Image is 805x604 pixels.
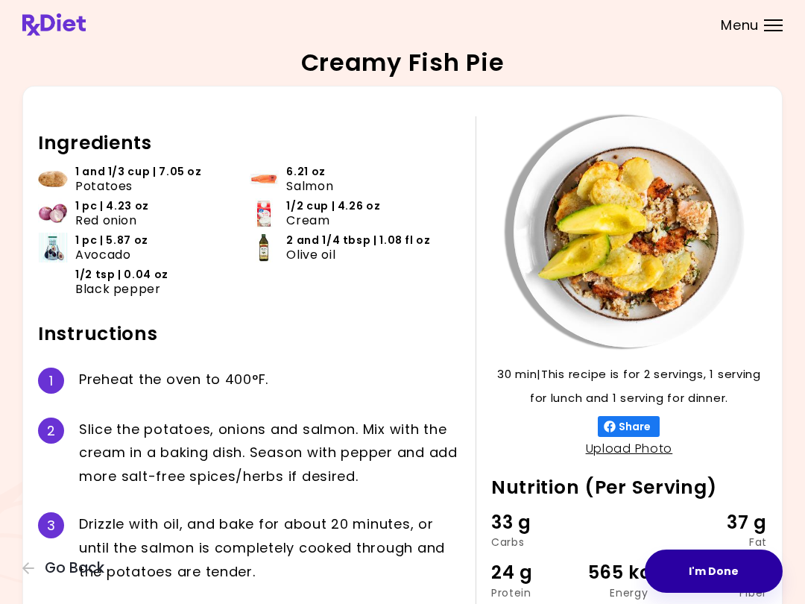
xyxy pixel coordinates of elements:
span: 2 and 1/4 tbsp | 1.08 fl oz [286,233,430,248]
button: Go Back [22,560,112,576]
span: Menu [721,19,759,32]
h2: Instructions [38,322,461,346]
div: 3 [38,512,64,538]
span: Red onion [75,213,137,227]
span: Black pepper [75,282,161,296]
h2: Nutrition (Per Serving) [491,476,767,500]
div: 2 [38,418,64,444]
div: Carbs [491,537,583,547]
span: Potatoes [75,179,133,193]
button: I'm Done [645,550,783,593]
div: D r i z z l e w i t h o i l , a n d b a k e f o r a b o u t 2 0 m i n u t e s , o r u n t i l t h... [79,512,461,584]
span: Olive oil [286,248,335,262]
span: Go Back [45,560,104,576]
img: RxDiet [22,13,86,36]
div: 33 g [491,509,583,537]
p: 30 min | This recipe is for 2 servings, 1 serving for lunch and 1 serving for dinner. [491,362,767,410]
div: P r e h e a t t h e o v e n t o 4 0 0 ° F . [79,368,461,394]
h2: Ingredients [38,131,461,155]
div: 37 g [675,509,767,537]
div: S l i c e t h e p o t a t o e s , o n i o n s a n d s a l m o n . M i x w i t h t h e c r e a m i... [79,418,461,489]
span: 1 and 1/3 cup | 7.05 oz [75,165,202,179]
span: Avocado [75,248,130,262]
div: 1 [38,368,64,394]
div: 565 kcal [583,559,675,587]
div: Fat [675,537,767,547]
span: 1/2 cup | 4.26 oz [286,199,380,213]
div: 24 g [491,559,583,587]
div: Protein [491,588,583,598]
span: Salmon [286,179,333,193]
span: 6.21 oz [286,165,325,179]
a: Upload Photo [586,440,673,457]
button: Share [598,416,660,437]
h2: Creamy Fish Pie [301,51,505,75]
span: 1 pc | 5.87 oz [75,233,148,248]
span: 1/2 tsp | 0.04 oz [75,268,168,282]
span: Cream [286,213,329,227]
span: 1 pc | 4.23 oz [75,199,149,213]
div: Energy [583,588,675,598]
span: Share [616,421,654,432]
